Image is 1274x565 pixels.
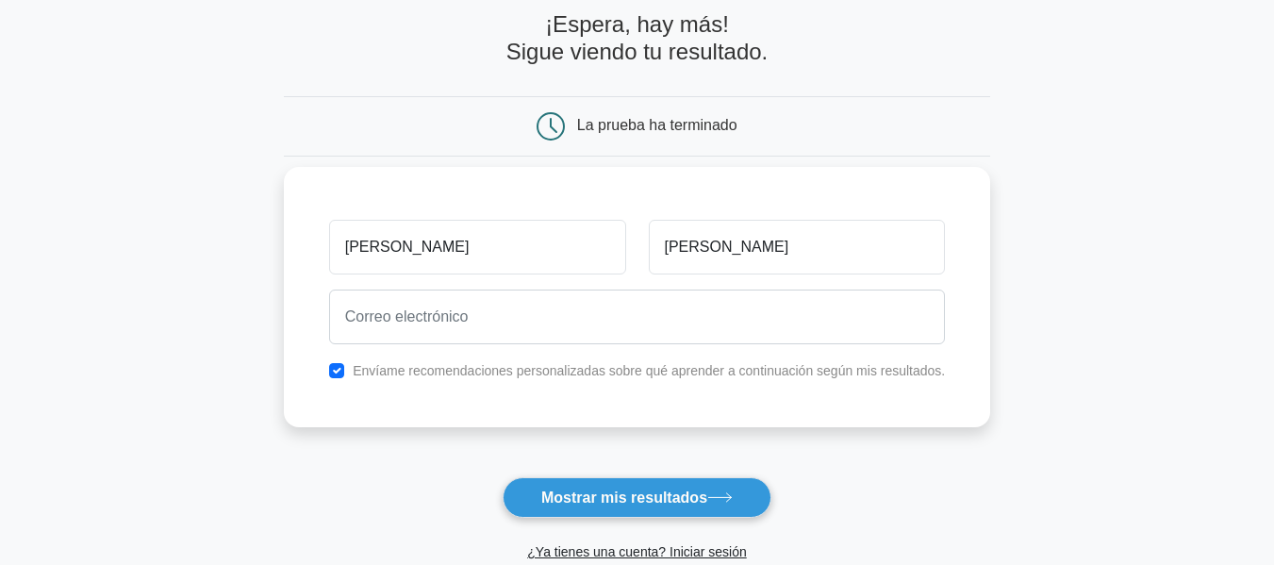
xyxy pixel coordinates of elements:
[353,363,945,378] font: Envíame recomendaciones personalizadas sobre qué aprender a continuación según mis resultados.
[329,220,626,274] input: Nombre de pila
[577,117,737,133] font: La prueba ha terminado
[649,220,946,274] input: Apellido
[545,11,729,37] font: ¡Espera, hay más!
[506,39,769,64] font: Sigue viendo tu resultado.
[329,290,946,344] input: Correo electrónico
[541,490,707,506] font: Mostrar mis resultados
[527,544,746,559] a: ¿Ya tienes una cuenta? Iniciar sesión
[503,477,771,518] button: Mostrar mis resultados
